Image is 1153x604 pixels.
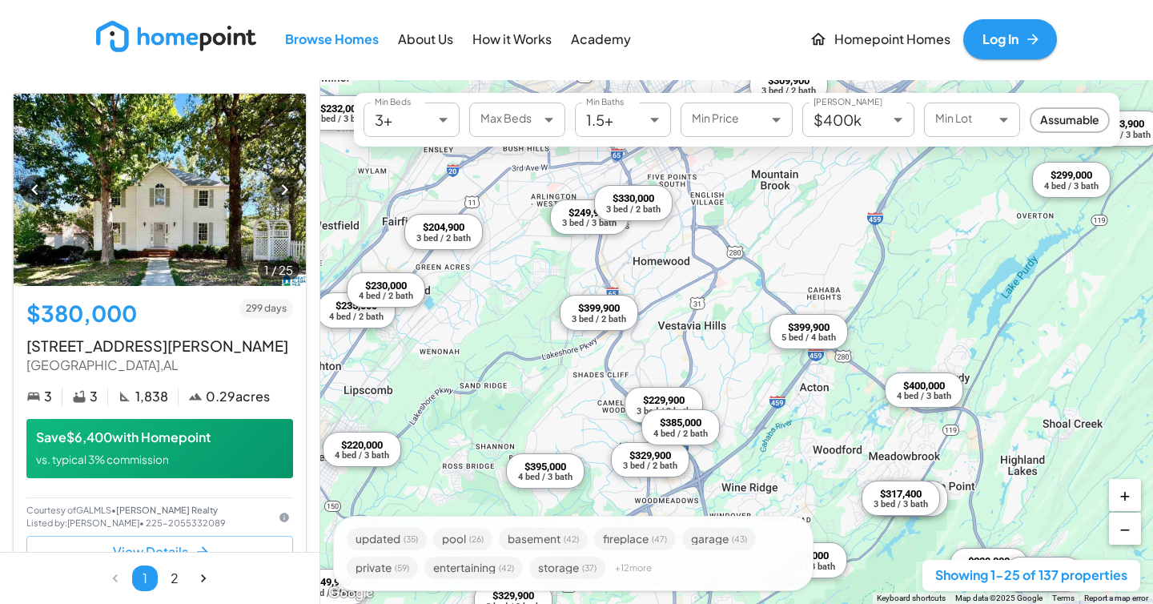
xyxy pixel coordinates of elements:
[191,566,217,591] button: Go to next page
[653,429,708,438] div: 4 bed / 2 bath
[26,356,293,375] p: [GEOGRAPHIC_DATA] , AL
[538,562,579,574] span: storage
[132,566,158,591] button: page 1
[732,535,747,543] span: ( 43 )
[486,590,540,602] div: $329,900
[874,488,928,501] div: $317,400
[781,321,836,334] div: $399,900
[347,528,427,550] div: updated(35)
[606,205,661,214] div: 3 bed / 2 bath
[442,534,466,545] span: pool
[26,536,293,568] button: View Details
[874,500,928,509] div: 3 bed / 3 bath
[36,453,169,466] span: vs. typical 3% commission
[1084,594,1148,602] a: Report a map error
[682,528,756,550] div: garage(43)
[781,333,836,342] div: 5 bed / 4 bath
[834,30,950,49] p: Homepoint Homes
[499,528,588,550] div: basement(42)
[652,535,667,543] span: ( 47 )
[329,300,384,312] div: $235,000
[285,30,379,49] p: Browse Homes
[615,563,652,572] span: + 12 more
[529,557,605,579] div: storage(37)
[935,566,1127,585] p: Showing 1-25 of 137 properties
[637,394,691,407] div: $229,900
[582,564,597,572] span: ( 37 )
[329,312,384,321] div: 4 bed / 2 bath
[162,566,187,591] button: Go to page 2
[564,21,637,57] a: Academy
[356,534,400,545] span: updated
[955,594,1043,602] span: Map data ©2025 Google
[623,449,677,462] div: $329,900
[1044,169,1099,182] div: $299,000
[14,94,306,286] img: 4826 Keith Drive
[897,392,951,401] div: 4 bed / 3 bath
[359,292,413,300] div: 4 bed / 2 bath
[564,535,579,543] span: ( 42 )
[469,535,484,543] span: ( 26 )
[90,388,98,406] p: 3
[572,302,626,315] div: $399,900
[101,566,219,591] nav: pagination navigation
[466,21,558,57] a: How it Works
[375,95,411,107] label: Min Beds
[36,429,283,447] p: Save $6,400 with Homepoint
[335,451,389,460] div: 4 bed / 3 bath
[404,535,418,543] span: ( 35 )
[814,95,882,107] label: [PERSON_NAME]
[424,557,523,579] div: entertaining(42)
[802,103,914,137] div: $400k
[416,234,471,243] div: 3 bed / 2 bath
[761,87,816,95] div: 3 bed / 2 bath
[586,95,624,107] label: Min Baths
[518,473,572,481] div: 4 bed / 3 bath
[571,30,631,49] p: Academy
[575,103,671,137] div: 1.5+
[275,509,293,526] button: IDX information is provided exclusively for consumers' personal, non-commercial use and may not b...
[324,583,377,604] a: Open this area in Google Maps (opens a new window)
[206,388,270,406] p: 0.29 acres
[572,315,626,324] div: 3 bed / 2 bath
[637,407,691,416] div: 3 bed / 3 bath
[26,299,137,328] h5: $380,000
[803,19,957,59] a: Homepoint Homes
[518,461,572,473] div: $395,000
[433,562,496,574] span: entertaining
[279,21,385,57] a: Browse Homes
[392,21,460,57] a: About Us
[499,564,514,572] span: ( 42 )
[897,380,951,393] div: $400,000
[594,528,676,550] div: fireplace(47)
[1031,111,1108,128] span: Assumable
[347,557,418,579] div: private(59)
[96,21,256,52] img: new_logo_light.png
[1109,513,1141,545] button: −
[364,103,460,137] div: 3+
[877,593,946,604] button: Keyboard shortcuts
[623,461,677,470] div: 3 bed / 2 bath
[1030,107,1110,133] div: Assumable
[135,388,168,406] p: 1,838
[653,417,708,429] div: $385,000
[416,221,471,234] div: $204,900
[508,534,560,545] span: basement
[26,517,269,530] p: Listed by: [PERSON_NAME] • 225-2055332089
[963,19,1057,59] a: Log In
[303,576,357,589] div: $249,900
[691,534,729,545] span: garage
[603,534,649,545] span: fireplace
[116,505,218,515] span: [PERSON_NAME] Realty
[44,388,52,406] p: 3
[472,30,552,49] p: How it Works
[335,439,389,452] div: $220,000
[562,207,617,219] div: $249,900
[239,301,293,316] span: 299 days
[761,74,816,87] div: $309,900
[26,505,269,516] p: Courtesy of GALMLS •
[398,30,453,49] p: About Us
[395,564,409,572] span: ( 59 )
[606,192,661,205] div: $330,000
[1109,479,1141,511] button: +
